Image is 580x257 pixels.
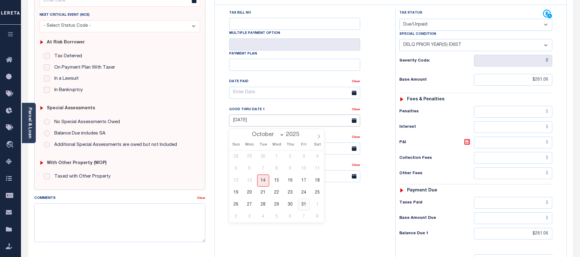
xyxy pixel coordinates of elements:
[229,51,257,57] label: Payment Plan
[311,211,323,223] span: November 8, 2025
[230,187,242,199] span: October 19, 2025
[229,143,243,147] span: Sun
[311,187,323,199] span: October 25, 2025
[474,106,553,118] input: $
[257,163,269,175] span: October 7, 2025
[311,143,324,147] span: Sat
[244,199,256,211] span: October 27, 2025
[51,173,111,180] label: Taxed with Other Property
[399,32,436,37] label: Special Condition
[284,187,296,199] span: October 23, 2025
[474,167,553,179] input: $
[249,132,284,138] select: Month
[352,164,360,167] a: Clear
[298,175,310,187] span: October 17, 2025
[51,64,115,71] label: On Payment Plan With Taxer
[284,163,296,175] span: October 9, 2025
[474,197,553,209] input: $
[47,161,107,166] h6: with Other Property (WOP)
[230,151,242,163] span: September 28, 2025
[311,175,323,187] span: October 18, 2025
[257,211,269,223] span: November 4, 2025
[284,199,296,211] span: October 30, 2025
[284,131,305,138] input: Year
[399,78,474,82] h6: Base Amount
[244,151,256,163] span: September 29, 2025
[407,188,437,193] h6: Payment due
[51,53,82,60] label: Tax Deferred
[474,74,553,86] input: $
[474,212,553,224] input: $
[474,121,553,133] input: $
[283,143,297,147] span: Thu
[244,175,256,187] span: October 13, 2025
[352,136,360,139] a: Clear
[257,175,269,187] span: October 14, 2025
[399,156,474,161] h6: Collection Fees
[39,13,89,18] label: Next Critical Event (NCE)
[311,163,323,175] span: October 11, 2025
[399,58,474,63] h6: Severity Code:
[399,125,474,130] h6: Interest
[51,119,120,126] label: No Special Assessments Owed
[244,211,256,223] span: November 3, 2025
[230,175,242,187] span: October 12, 2025
[352,108,360,111] a: Clear
[244,163,256,175] span: October 6, 2025
[257,199,269,211] span: October 28, 2025
[271,175,283,187] span: October 15, 2025
[34,196,56,201] label: Comments
[407,97,444,102] h6: Fees & Penalties
[257,151,269,163] span: September 30, 2025
[229,87,360,99] input: Enter Date
[257,187,269,199] span: October 21, 2025
[298,151,310,163] span: October 3, 2025
[311,199,323,211] span: November 1, 2025
[47,40,85,45] h6: At Risk Borrower
[229,31,280,36] label: Multiple Payment Option
[298,211,310,223] span: November 7, 2025
[399,231,474,236] h6: Balance Due 1
[271,163,283,175] span: October 8, 2025
[271,211,283,223] span: November 5, 2025
[244,187,256,199] span: October 20, 2025
[6,141,16,149] i: travel_explore
[230,163,242,175] span: October 5, 2025
[311,151,323,163] span: October 4, 2025
[27,107,32,139] a: Parcel & Loan
[51,75,79,82] label: In a Lawsuit
[284,211,296,223] span: November 6, 2025
[230,211,242,223] span: November 2, 2025
[298,199,310,211] span: October 31, 2025
[51,130,105,137] label: Balance Due includes SA
[271,187,283,199] span: October 22, 2025
[474,228,553,239] input: $
[229,10,251,16] label: Tax Bill No
[474,152,553,164] input: $
[297,143,311,147] span: Fri
[197,197,205,200] a: Clear
[284,151,296,163] span: October 2, 2025
[51,87,83,94] label: In Bankruptcy
[51,142,177,149] label: Additional Special Assessments are owed but not Included
[298,163,310,175] span: October 10, 2025
[271,199,283,211] span: October 29, 2025
[243,143,256,147] span: Mon
[271,151,283,163] span: October 1, 2025
[229,114,360,126] input: Enter Date
[229,107,265,112] label: Good Thru Date 1
[229,79,249,84] label: Date Paid
[298,187,310,199] span: October 24, 2025
[284,175,296,187] span: October 16, 2025
[399,109,474,114] h6: Penalties
[256,143,270,147] span: Tue
[399,216,474,221] h6: Base Amount Due
[47,106,95,111] h6: Special Assessments
[399,171,474,176] h6: Other Fees
[270,143,283,147] span: Wed
[352,80,360,83] a: Clear
[399,10,422,16] label: Tax Status
[399,200,474,205] h6: Taxes Paid
[230,199,242,211] span: October 26, 2025
[399,138,474,147] h6: P&I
